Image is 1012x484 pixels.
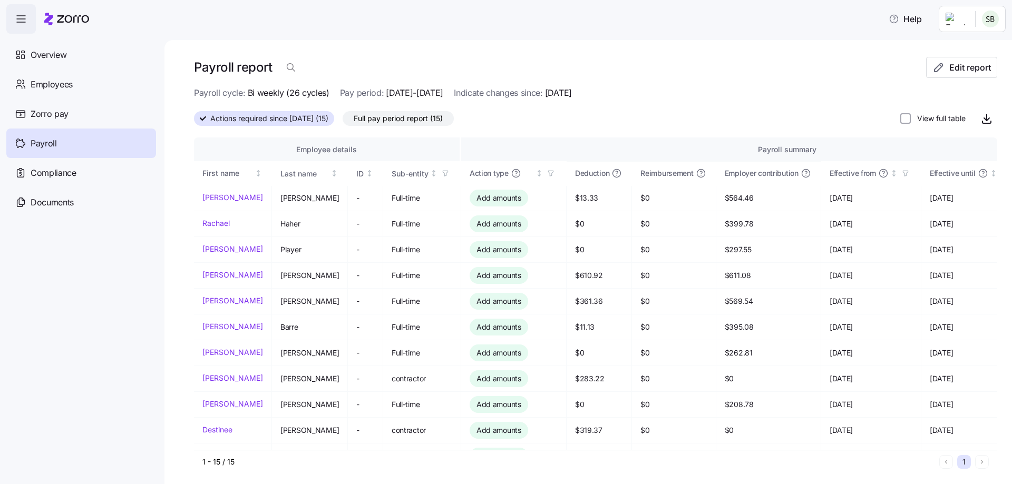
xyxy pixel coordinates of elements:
h1: Payroll report [194,59,272,75]
a: [PERSON_NAME] [202,373,263,384]
a: [PERSON_NAME] [202,296,263,307]
span: $395.08 [725,322,812,332]
span: [DATE] [930,373,1012,384]
span: [DATE] [930,296,1012,307]
span: Full-time [392,322,452,332]
span: $0 [640,399,707,410]
span: $208.78 [725,399,812,410]
span: $11.13 [575,322,623,332]
th: First nameNot sorted [194,161,272,185]
span: $0 [725,425,812,436]
span: [DATE] [830,399,912,410]
div: Not sorted [366,170,373,177]
span: Bi weekly (26 cycles) [248,86,329,100]
a: Rachael [202,219,263,229]
span: [DATE] [930,270,1012,281]
span: [DATE]-[DATE] [386,86,443,100]
span: [PERSON_NAME] [280,193,339,203]
span: Add amounts [476,373,521,384]
a: Payroll [6,129,156,158]
span: Barre [280,322,339,332]
span: - [356,425,374,436]
span: Add amounts [476,425,521,436]
span: $0 [640,322,707,332]
span: Add amounts [476,296,521,307]
button: 1 [957,455,971,469]
a: Destinee [202,425,263,436]
span: $0 [640,193,707,203]
span: contractor [392,373,452,384]
span: [DATE] [545,86,572,100]
span: [DATE] [830,425,912,436]
span: Haher [280,219,339,229]
span: $262.81 [725,348,812,358]
span: [DATE] [830,296,912,307]
span: [PERSON_NAME] [280,348,339,358]
span: [DATE] [830,373,912,384]
span: [DATE] [930,348,1012,358]
span: Compliance [31,166,76,180]
span: Help [889,13,922,25]
span: Full-time [392,193,452,203]
span: Full-time [392,244,452,255]
span: Full-time [392,399,452,410]
span: $297.55 [725,244,812,255]
button: Previous page [939,455,953,469]
span: Player [280,244,339,255]
a: [PERSON_NAME] [202,193,263,203]
span: [DATE] [930,322,1012,332]
span: Payroll [31,137,57,150]
span: $564.46 [725,193,812,203]
span: Overview [31,48,66,62]
span: Pay period: [340,86,384,100]
div: Sub-entity [392,168,429,180]
div: Not sorted [990,170,997,177]
a: [PERSON_NAME] [202,322,263,332]
a: Documents [6,187,156,217]
div: Not sorted [890,170,898,177]
a: [PERSON_NAME] [202,270,263,281]
span: [DATE] [830,219,912,229]
span: $0 [640,373,707,384]
span: Documents [31,196,74,209]
a: [PERSON_NAME] [202,244,263,255]
span: Action type [470,168,509,179]
span: - [356,296,374,307]
span: [PERSON_NAME] [280,270,339,281]
span: Add amounts [476,348,521,358]
span: Add amounts [476,219,521,229]
span: [DATE] [930,193,1012,203]
span: Indicate changes since: [454,86,543,100]
span: $569.54 [725,296,812,307]
a: [PERSON_NAME] [202,399,263,410]
div: 1 - 15 / 15 [202,457,935,467]
a: Zorro pay [6,99,156,129]
span: [PERSON_NAME] [280,373,339,384]
div: Employee details [202,144,451,155]
div: Last name [280,168,329,180]
div: Not sorted [430,170,437,177]
button: Next page [975,455,989,469]
span: - [356,219,374,229]
th: Last nameNot sorted [272,161,348,185]
span: Full pay period report (15) [354,112,443,125]
img: c0a881579048e91e3eeafc336833c0e2 [982,11,999,27]
span: Actions required since [DATE] (15) [210,112,328,125]
span: Add amounts [476,193,521,203]
button: Edit report [926,57,997,78]
span: Add amounts [476,244,521,255]
span: $283.22 [575,373,623,384]
span: [PERSON_NAME] [280,425,339,436]
span: [DATE] [830,193,912,203]
span: $0 [640,296,707,307]
span: - [356,193,374,203]
span: Zorro pay [31,107,69,121]
span: - [356,270,374,281]
span: Full-time [392,348,452,358]
img: Employer logo [946,13,967,25]
th: IDNot sorted [348,161,383,185]
span: - [356,244,374,255]
span: $319.37 [575,425,623,436]
div: Not sorted [536,170,543,177]
span: contractor [392,425,452,436]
